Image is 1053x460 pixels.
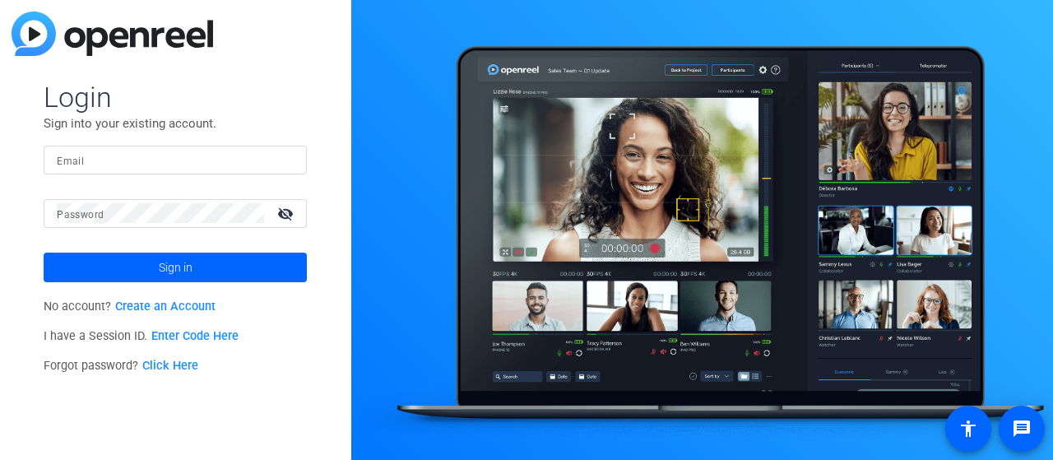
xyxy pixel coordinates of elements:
mat-label: Email [57,156,84,167]
button: Sign in [44,253,307,282]
a: Click Here [142,359,198,373]
mat-label: Password [57,209,104,221]
a: Create an Account [115,300,216,314]
span: Forgot password? [44,359,198,373]
span: No account? [44,300,216,314]
mat-icon: accessibility [958,419,978,439]
mat-icon: message [1012,419,1032,439]
p: Sign into your existing account. [44,114,307,132]
span: Sign in [159,247,193,288]
img: blue-gradient.svg [12,12,213,56]
input: Enter Email Address [57,150,294,170]
mat-icon: visibility_off [267,202,307,225]
span: I have a Session ID. [44,329,239,343]
span: Login [44,80,307,114]
a: Enter Code Here [151,329,239,343]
